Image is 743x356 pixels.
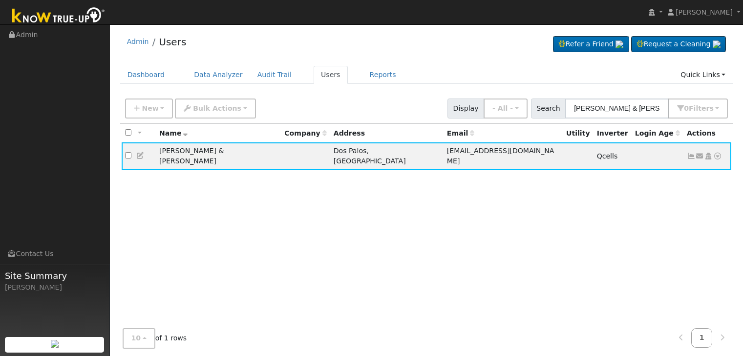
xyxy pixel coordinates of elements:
span: Search [531,99,566,119]
input: Search [565,99,669,119]
a: Audit Trail [250,66,299,84]
span: Days since last login [635,129,680,137]
a: Other actions [713,151,722,161]
a: Show Graph [687,152,696,160]
span: Bulk Actions [193,104,241,112]
a: betty75puppies@yahoo.com [696,151,704,161]
img: retrieve [51,340,59,348]
span: New [142,104,158,112]
a: Reports [362,66,403,84]
div: Utility [566,128,590,138]
div: [PERSON_NAME] [5,282,105,293]
a: Edit User [136,152,145,159]
img: Know True-Up [7,5,110,27]
span: Filter [689,104,714,112]
button: Bulk Actions [175,99,255,119]
span: of 1 rows [123,329,187,349]
div: Address [334,128,440,138]
a: Users [159,36,186,48]
a: Request a Cleaning [631,36,726,53]
img: retrieve [713,40,721,48]
div: Actions [687,128,728,138]
span: [PERSON_NAME] [676,8,733,16]
span: 10 [131,335,141,342]
span: s [709,104,713,112]
button: - All - [484,99,528,119]
span: Email [447,129,474,137]
td: Dos Palos, [GEOGRAPHIC_DATA] [330,142,444,170]
span: Display [447,99,484,119]
img: retrieve [616,40,623,48]
td: [PERSON_NAME] & [PERSON_NAME] [156,142,281,170]
div: Inverter [597,128,628,138]
span: Name [159,129,188,137]
a: Refer a Friend [553,36,629,53]
span: Company name [284,129,326,137]
button: 10 [123,329,155,349]
a: Admin [127,38,149,45]
a: 1 [691,329,713,348]
span: [EMAIL_ADDRESS][DOMAIN_NAME] [447,147,554,165]
span: Qcells [597,152,618,160]
a: Quick Links [673,66,733,84]
a: Dashboard [120,66,172,84]
a: Users [314,66,348,84]
span: Site Summary [5,269,105,282]
button: New [125,99,173,119]
a: Login As [704,152,713,160]
a: Data Analyzer [187,66,250,84]
button: 0Filters [668,99,728,119]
